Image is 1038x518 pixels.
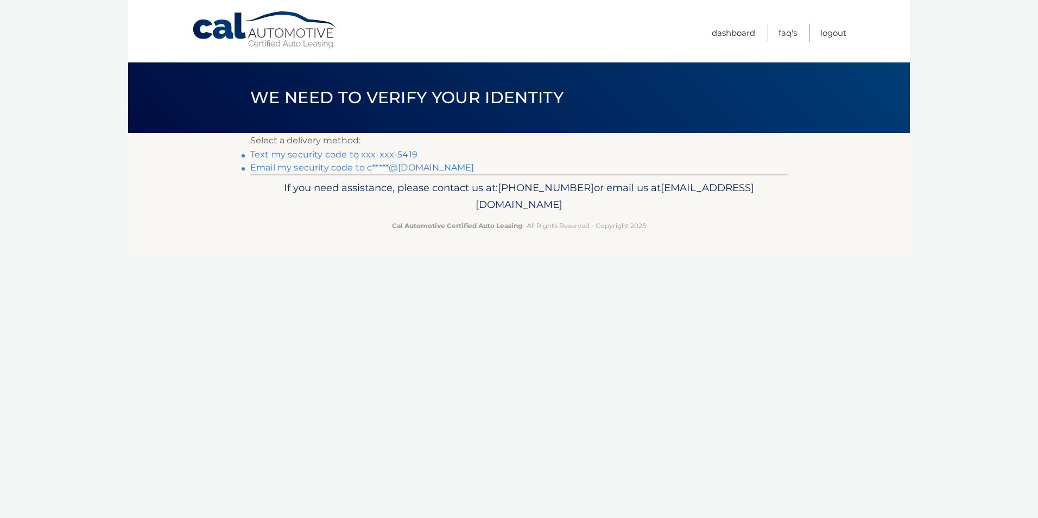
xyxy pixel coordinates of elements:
[250,162,474,173] a: Email my security code to c*****@[DOMAIN_NAME]
[192,11,338,49] a: Cal Automotive
[778,24,797,42] a: FAQ's
[712,24,755,42] a: Dashboard
[257,220,781,231] p: - All Rights Reserved - Copyright 2025
[820,24,846,42] a: Logout
[250,133,788,148] p: Select a delivery method:
[498,181,594,194] span: [PHONE_NUMBER]
[250,87,564,108] span: We need to verify your identity
[250,149,417,160] a: Text my security code to xxx-xxx-5419
[257,179,781,214] p: If you need assistance, please contact us at: or email us at
[392,222,522,230] strong: Cal Automotive Certified Auto Leasing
